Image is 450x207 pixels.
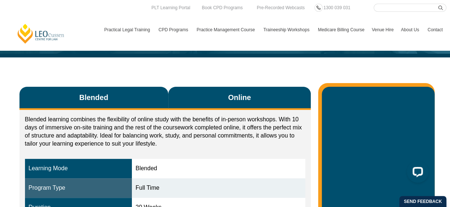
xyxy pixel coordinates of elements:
p: Blended learning combines the flexibility of online study with the benefits of in-person workshop... [25,115,306,148]
a: Contact [424,19,446,40]
a: Venue Hire [368,19,397,40]
a: Medicare Billing Course [314,19,368,40]
div: Full Time [136,184,302,192]
span: 1300 039 031 [323,5,350,10]
a: Traineeship Workshops [260,19,314,40]
span: Blended [79,92,108,103]
span: Online [228,92,251,103]
div: Program Type [29,184,128,192]
a: Pre-Recorded Webcasts [255,4,307,12]
a: Practical Legal Training [101,19,155,40]
a: Practice Management Course [193,19,260,40]
iframe: LiveChat chat widget [401,158,432,189]
a: Book CPD Programs [200,4,244,12]
a: 1300 039 031 [321,4,352,12]
div: Blended [136,164,302,173]
a: CPD Programs [155,19,193,40]
a: PLT Learning Portal [150,4,192,12]
a: [PERSON_NAME] Centre for Law [17,23,65,44]
a: About Us [397,19,424,40]
div: Learning Mode [29,164,128,173]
